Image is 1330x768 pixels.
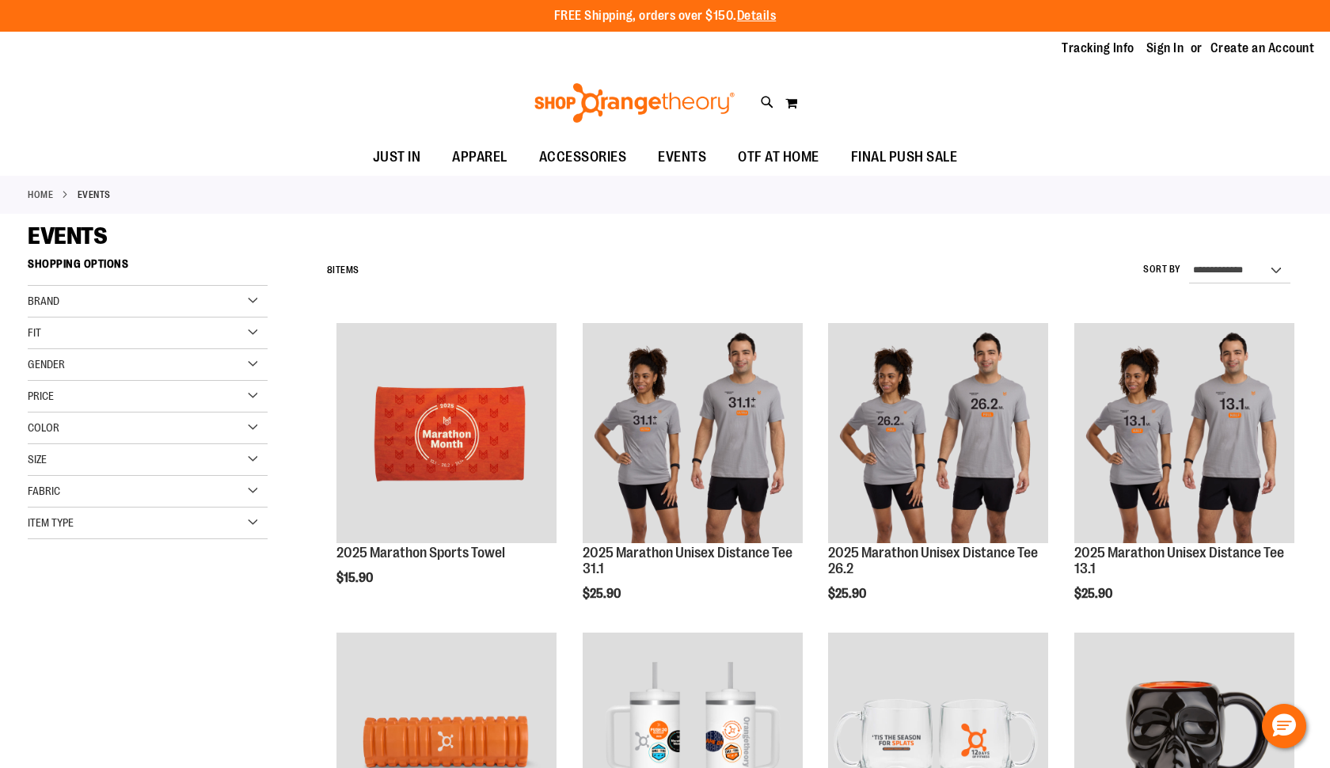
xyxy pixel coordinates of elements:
[28,485,60,497] span: Fabric
[336,323,557,543] img: 2025 Marathon Sports Towel
[722,139,835,176] a: OTF AT HOME
[1210,40,1315,57] a: Create an Account
[583,587,623,601] span: $25.90
[658,139,706,175] span: EVENTS
[28,295,59,307] span: Brand
[1074,323,1294,546] a: 2025 Marathon Unisex Distance Tee 13.1
[1074,323,1294,543] img: 2025 Marathon Unisex Distance Tee 13.1
[820,315,1056,641] div: product
[532,83,737,123] img: Shop Orangetheory
[28,188,53,202] a: Home
[78,188,111,202] strong: EVENTS
[329,315,564,625] div: product
[452,139,507,175] span: APPAREL
[539,139,627,175] span: ACCESSORIES
[357,139,437,176] a: JUST IN
[1062,40,1134,57] a: Tracking Info
[523,139,643,176] a: ACCESSORIES
[28,250,268,286] strong: Shopping Options
[1074,545,1284,576] a: 2025 Marathon Unisex Distance Tee 13.1
[1262,704,1306,748] button: Hello, have a question? Let’s chat.
[373,139,421,175] span: JUST IN
[583,545,792,576] a: 2025 Marathon Unisex Distance Tee 31.1
[583,323,803,546] a: 2025 Marathon Unisex Distance Tee 31.1
[642,139,722,175] a: EVENTS
[583,323,803,543] img: 2025 Marathon Unisex Distance Tee 31.1
[828,545,1038,576] a: 2025 Marathon Unisex Distance Tee 26.2
[336,545,505,561] a: 2025 Marathon Sports Towel
[28,326,41,339] span: Fit
[738,139,819,175] span: OTF AT HOME
[336,323,557,546] a: 2025 Marathon Sports Towel
[828,587,868,601] span: $25.90
[28,421,59,434] span: Color
[1066,315,1302,641] div: product
[1146,40,1184,57] a: Sign In
[851,139,958,175] span: FINAL PUSH SALE
[336,571,375,585] span: $15.90
[436,139,523,176] a: APPAREL
[1143,263,1181,276] label: Sort By
[554,7,777,25] p: FREE Shipping, orders over $150.
[327,258,359,283] h2: Items
[28,453,47,466] span: Size
[835,139,974,176] a: FINAL PUSH SALE
[327,264,333,276] span: 8
[1074,587,1115,601] span: $25.90
[828,323,1048,546] a: 2025 Marathon Unisex Distance Tee 26.2
[828,323,1048,543] img: 2025 Marathon Unisex Distance Tee 26.2
[28,222,107,249] span: EVENTS
[737,9,777,23] a: Details
[28,390,54,402] span: Price
[28,358,65,371] span: Gender
[575,315,811,641] div: product
[28,516,74,529] span: Item Type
